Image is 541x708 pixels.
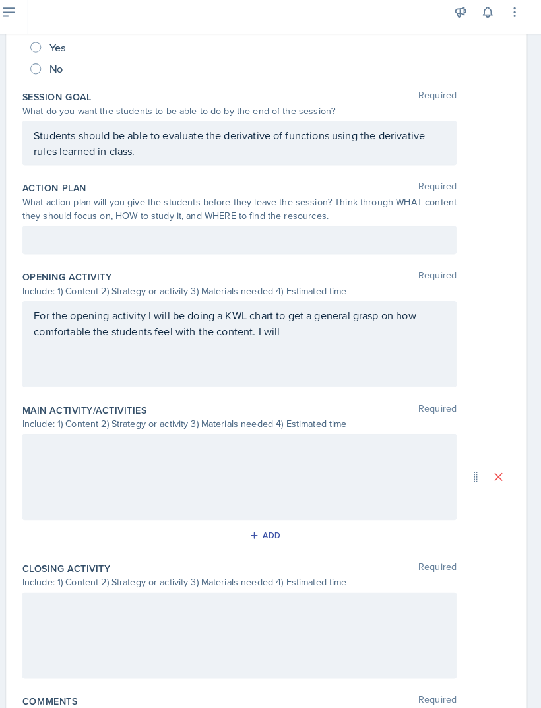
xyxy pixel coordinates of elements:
span: Required [419,689,457,702]
div: Include: 1) Content 2) Strategy or activity 3) Materials needed 4) Estimated time [32,572,457,586]
span: Required [419,274,457,287]
label: Opening Activity [32,274,119,287]
label: Closing Activity [32,559,118,572]
div: Add [257,528,285,538]
div: Include: 1) Content 2) Strategy or activity 3) Materials needed 4) Estimated time [32,417,457,431]
p: For the opening activity I will be doing a KWL chart to get a general grasp on how comfortable th... [43,309,445,341]
div: What action plan will you give the students before they leave the session? Think through WHAT con... [32,200,457,228]
label: Main Activity/Activities [32,404,153,417]
label: Session Goal [32,98,99,111]
span: Required [419,404,457,417]
button: Add [249,523,292,543]
p: Students should be able to evaluate the derivative of functions using the derivative rules learne... [43,133,445,165]
span: Required [419,559,457,572]
span: Required [419,187,457,200]
span: No [58,70,71,83]
div: What do you want the students to be able to do by the end of the session? [32,111,457,125]
span: Yes [58,49,74,62]
div: Include: 1) Content 2) Strategy or activity 3) Materials needed 4) Estimated time [32,287,457,301]
span: Required [419,98,457,111]
label: Action Plan [32,187,94,200]
label: Comments [32,689,86,702]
